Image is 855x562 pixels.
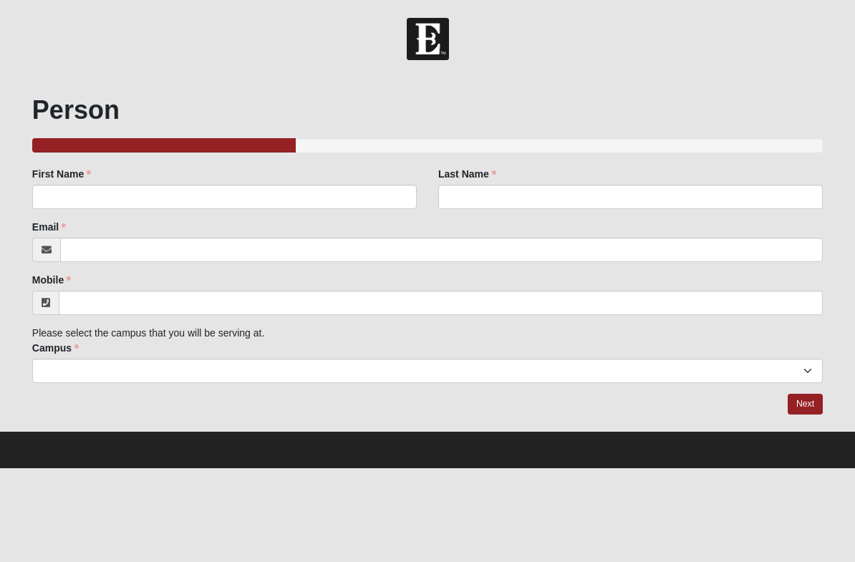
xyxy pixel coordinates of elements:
label: Mobile [32,273,71,287]
label: Email [32,220,66,234]
img: Church of Eleven22 Logo [407,18,449,60]
label: First Name [32,167,91,181]
label: Last Name [438,167,496,181]
a: Next [788,394,823,415]
div: Please select the campus that you will be serving at. [32,167,823,383]
label: Campus [32,341,79,355]
h1: Person [32,95,823,125]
